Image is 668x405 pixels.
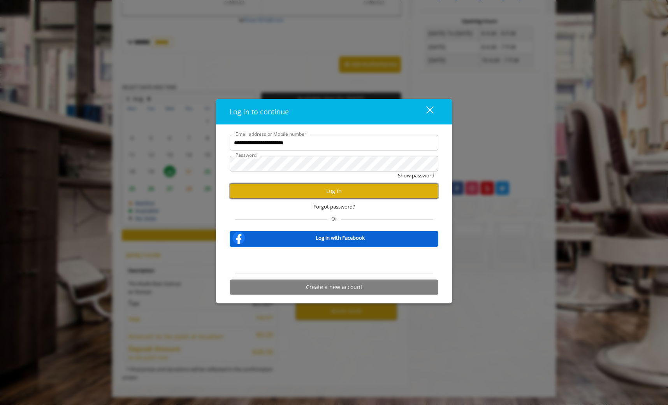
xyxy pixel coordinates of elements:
span: Forgot password? [313,202,355,210]
b: Log in with Facebook [316,234,365,242]
input: Email address or Mobile number [230,135,438,151]
button: Show password [398,172,434,180]
label: Email address or Mobile number [232,130,310,138]
button: Log in [230,183,438,198]
img: facebook-logo [231,230,246,245]
span: Or [327,215,341,222]
span: Log in to continue [230,107,289,116]
button: Create a new account [230,279,438,295]
label: Password [232,151,260,159]
button: close dialog [412,103,438,119]
iframe: Sign in with Google Button [295,252,374,269]
input: Password [230,156,438,172]
div: close dialog [417,106,433,117]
